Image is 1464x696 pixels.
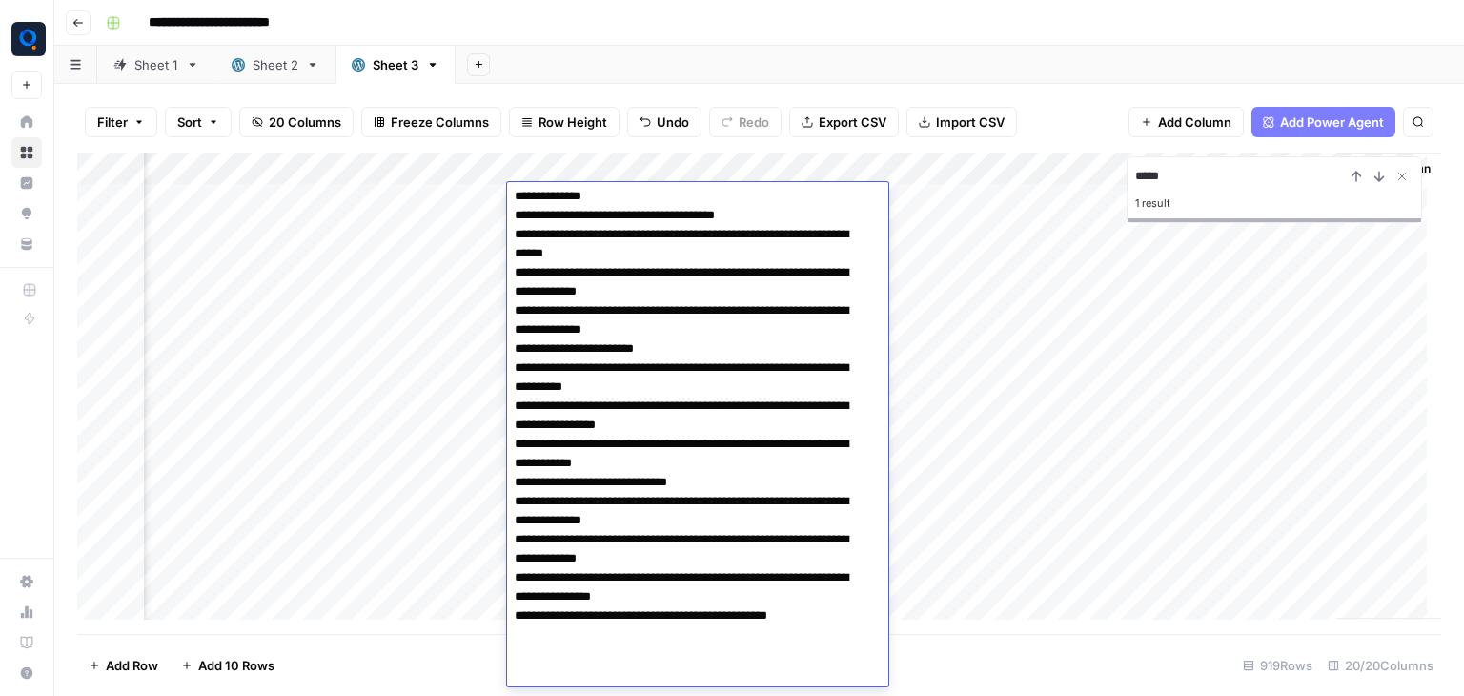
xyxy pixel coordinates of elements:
[657,113,689,132] span: Undo
[165,107,232,137] button: Sort
[85,107,157,137] button: Filter
[97,46,215,84] a: Sheet 1
[539,113,607,132] span: Row Height
[198,656,274,675] span: Add 10 Rows
[253,55,298,74] div: Sheet 2
[1235,650,1320,681] div: 919 Rows
[11,198,42,229] a: Opportunities
[335,46,456,84] a: Sheet 3
[269,113,341,132] span: 20 Columns
[819,113,886,132] span: Export CSV
[239,107,354,137] button: 20 Columns
[1128,107,1244,137] button: Add Column
[936,113,1005,132] span: Import CSV
[170,650,286,681] button: Add 10 Rows
[11,658,42,688] button: Help + Support
[789,107,899,137] button: Export CSV
[11,107,42,137] a: Home
[1391,165,1413,188] button: Close Search
[77,650,170,681] button: Add Row
[627,107,701,137] button: Undo
[11,566,42,597] a: Settings
[1251,107,1395,137] button: Add Power Agent
[1135,192,1413,215] div: 1 result
[391,113,489,132] span: Freeze Columns
[1280,113,1384,132] span: Add Power Agent
[11,168,42,198] a: Insights
[215,46,335,84] a: Sheet 2
[134,55,178,74] div: Sheet 1
[11,627,42,658] a: Learning Hub
[11,597,42,627] a: Usage
[106,656,158,675] span: Add Row
[373,55,418,74] div: Sheet 3
[709,107,782,137] button: Redo
[1158,113,1231,132] span: Add Column
[177,113,202,132] span: Sort
[97,113,128,132] span: Filter
[11,15,42,63] button: Workspace: Qubit - SEO
[1320,650,1441,681] div: 20/20 Columns
[11,22,46,56] img: Qubit - SEO Logo
[11,229,42,259] a: Your Data
[739,113,769,132] span: Redo
[906,107,1017,137] button: Import CSV
[11,137,42,168] a: Browse
[509,107,620,137] button: Row Height
[361,107,501,137] button: Freeze Columns
[1368,165,1391,188] button: Next Result
[1345,165,1368,188] button: Previous Result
